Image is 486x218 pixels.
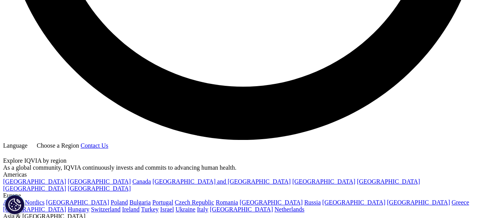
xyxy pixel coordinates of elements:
a: Israel [160,206,174,213]
a: [GEOGRAPHIC_DATA] [357,178,420,185]
a: [GEOGRAPHIC_DATA] and [GEOGRAPHIC_DATA] [152,178,290,185]
a: [GEOGRAPHIC_DATA] [387,199,450,206]
a: [GEOGRAPHIC_DATA] [3,185,66,192]
a: Russia [304,199,321,206]
a: Italy [197,206,208,213]
a: Hungary [68,206,89,213]
a: Turkey [141,206,159,213]
a: Bulgaria [130,199,151,206]
a: Ireland [122,206,140,213]
a: Contact Us [80,142,108,149]
a: [GEOGRAPHIC_DATA] [68,178,131,185]
a: [GEOGRAPHIC_DATA] [292,178,355,185]
a: [GEOGRAPHIC_DATA] [3,178,66,185]
a: Netherlands [275,206,304,213]
div: As a global community, IQVIA continuously invests and commits to advancing human health. [3,164,483,171]
a: Nordics [25,199,44,206]
a: [GEOGRAPHIC_DATA] [3,206,66,213]
a: Czech Republic [175,199,214,206]
a: [GEOGRAPHIC_DATA] [322,199,385,206]
a: [GEOGRAPHIC_DATA] [68,185,131,192]
a: [GEOGRAPHIC_DATA] [240,199,303,206]
a: Switzerland [91,206,120,213]
a: Adriatic [3,199,23,206]
div: Europe [3,192,483,199]
a: Canada [132,178,151,185]
div: Americas [3,171,483,178]
span: Choose a Region [37,142,79,149]
a: Greece [452,199,469,206]
a: Romania [216,199,238,206]
div: Explore IQVIA by region [3,157,483,164]
a: Poland [111,199,128,206]
span: Language [3,142,27,149]
a: Portugal [152,199,173,206]
button: Cookies Settings [5,195,24,214]
a: [GEOGRAPHIC_DATA] [210,206,273,213]
a: [GEOGRAPHIC_DATA] [46,199,109,206]
a: Ukraine [176,206,196,213]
